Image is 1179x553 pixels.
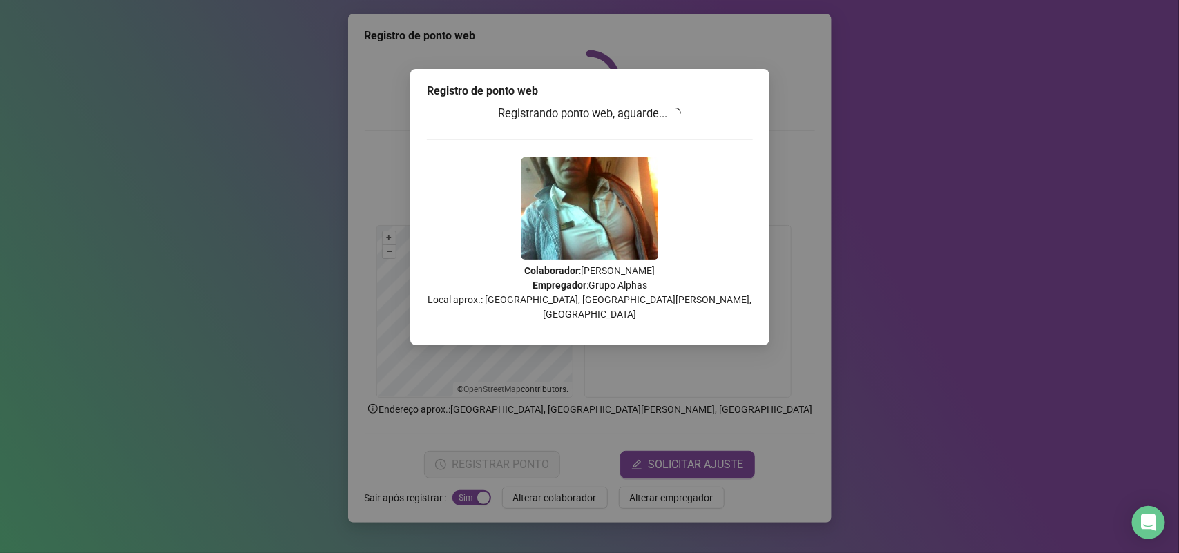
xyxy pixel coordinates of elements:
strong: Empregador [533,280,586,291]
p: : [PERSON_NAME] : Grupo Alphas Local aprox.: [GEOGRAPHIC_DATA], [GEOGRAPHIC_DATA][PERSON_NAME], [... [427,264,753,322]
strong: Colaborador [524,265,579,276]
div: Registro de ponto web [427,83,753,99]
div: Open Intercom Messenger [1132,506,1165,539]
h3: Registrando ponto web, aguarde... [427,105,753,123]
span: loading [667,105,683,121]
img: Z [521,157,658,260]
